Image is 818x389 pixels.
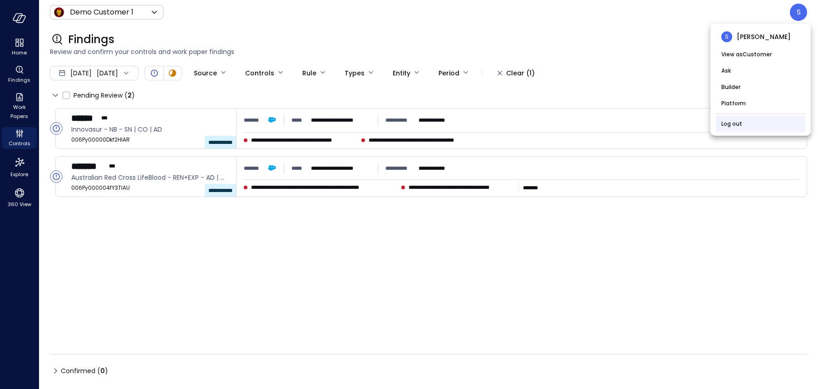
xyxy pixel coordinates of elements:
li: Platform [716,95,805,112]
li: Builder [716,79,805,95]
li: View as Customer [716,46,805,63]
a: Log out [721,119,742,128]
li: Ask [716,63,805,79]
div: S [721,31,732,42]
span: [PERSON_NAME] [737,32,791,42]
